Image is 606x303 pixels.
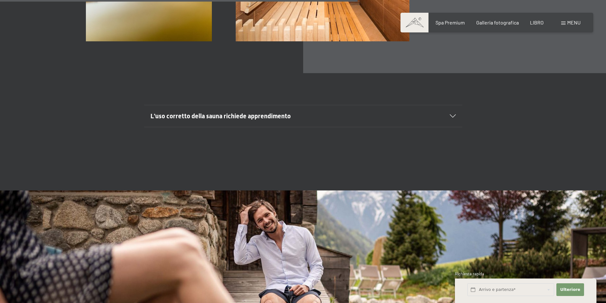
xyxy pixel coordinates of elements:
font: L'uso corretto della sauna richiede apprendimento [150,112,291,120]
font: menu [567,19,581,25]
font: Richiesta rapida [455,271,484,276]
font: Ulteriore [560,287,580,292]
a: LIBRO [530,19,544,25]
a: Galleria fotografica [476,19,519,25]
button: Ulteriore [556,283,584,296]
a: Spa Premium [435,19,465,25]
